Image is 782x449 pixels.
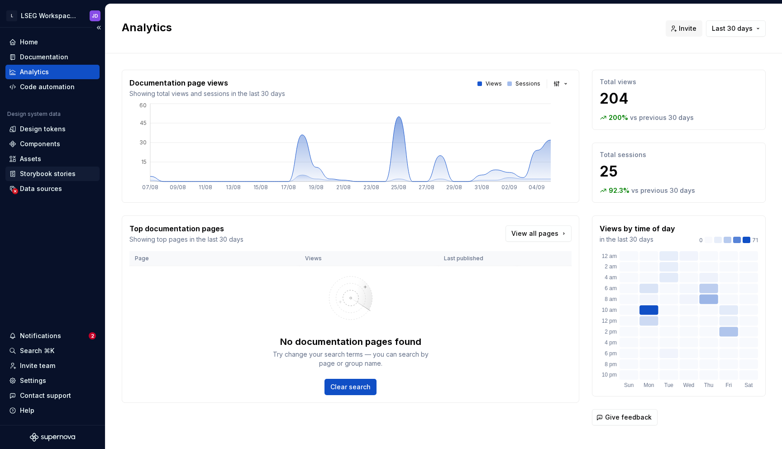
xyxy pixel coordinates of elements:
[515,80,540,87] p: Sessions
[89,332,96,339] span: 2
[664,382,674,388] text: Tue
[324,379,377,395] button: Clear search
[140,119,147,126] tspan: 45
[253,184,268,191] tspan: 15/08
[679,24,696,33] span: Invite
[699,237,703,244] p: 0
[699,237,758,244] div: 71
[300,251,439,266] th: Views
[129,77,285,88] p: Documentation page views
[609,113,628,122] p: 200 %
[419,184,434,191] tspan: 27/08
[20,82,75,91] div: Code automation
[511,229,558,238] span: View all pages
[5,329,100,343] button: Notifications2
[92,12,98,19] div: JD
[706,20,766,37] button: Last 30 days
[605,350,617,357] text: 6 pm
[602,307,617,313] text: 10 am
[683,382,694,388] text: Wed
[5,137,100,151] a: Components
[644,382,654,388] text: Mon
[602,253,617,259] text: 12 am
[199,184,212,191] tspan: 11/08
[20,38,38,47] div: Home
[21,11,79,20] div: LSEG Workspace Design System
[501,184,517,191] tspan: 02/09
[600,235,675,244] p: in the last 30 days
[20,391,71,400] div: Contact support
[170,184,186,191] tspan: 09/08
[20,169,76,178] div: Storybook stories
[5,403,100,418] button: Help
[5,182,100,196] a: Data sources
[600,162,758,181] p: 25
[609,186,629,195] p: 92.3 %
[600,90,758,108] p: 204
[602,372,617,378] text: 10 pm
[280,335,421,348] div: No documentation pages found
[474,184,489,191] tspan: 31/08
[20,376,46,385] div: Settings
[704,382,714,388] text: Thu
[446,184,462,191] tspan: 29/08
[5,373,100,388] a: Settings
[666,20,702,37] button: Invite
[624,382,634,388] text: Sun
[20,331,61,340] div: Notifications
[5,152,100,166] a: Assets
[20,346,54,355] div: Search ⌘K
[141,158,147,165] tspan: 15
[122,20,655,35] h2: Analytics
[600,77,758,86] p: Total views
[744,382,753,388] text: Sat
[605,285,617,291] text: 6 am
[529,184,545,191] tspan: 04/09
[600,223,675,234] p: Views by time of day
[5,358,100,373] a: Invite team
[281,184,296,191] tspan: 17/08
[5,122,100,136] a: Design tokens
[592,409,658,425] button: Give feedback
[5,80,100,94] a: Code automation
[5,35,100,49] a: Home
[605,274,617,281] text: 4 am
[336,184,351,191] tspan: 21/08
[5,65,100,79] a: Analytics
[20,124,66,134] div: Design tokens
[20,361,55,370] div: Invite team
[20,406,34,415] div: Help
[20,154,41,163] div: Assets
[129,89,285,98] p: Showing total views and sessions in the last 30 days
[605,296,617,302] text: 8 am
[725,382,732,388] text: Fri
[20,53,68,62] div: Documentation
[630,113,694,122] p: vs previous 30 days
[363,184,379,191] tspan: 23/08
[505,225,572,242] a: View all pages
[20,67,49,76] div: Analytics
[5,50,100,64] a: Documentation
[129,251,300,266] th: Page
[391,184,406,191] tspan: 25/08
[605,361,617,368] text: 8 pm
[309,184,324,191] tspan: 19/08
[139,102,147,109] tspan: 60
[600,150,758,159] p: Total sessions
[631,186,695,195] p: vs previous 30 days
[6,10,17,21] div: L
[30,433,75,442] svg: Supernova Logo
[20,184,62,193] div: Data sources
[129,235,243,244] p: Showing top pages in the last 30 days
[486,80,502,87] p: Views
[7,110,61,118] div: Design system data
[226,184,241,191] tspan: 13/08
[129,223,243,234] p: Top documentation pages
[20,139,60,148] div: Components
[142,184,158,191] tspan: 07/08
[5,344,100,358] button: Search ⌘K
[605,413,652,422] span: Give feedback
[605,329,617,335] text: 2 pm
[5,388,100,403] button: Contact support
